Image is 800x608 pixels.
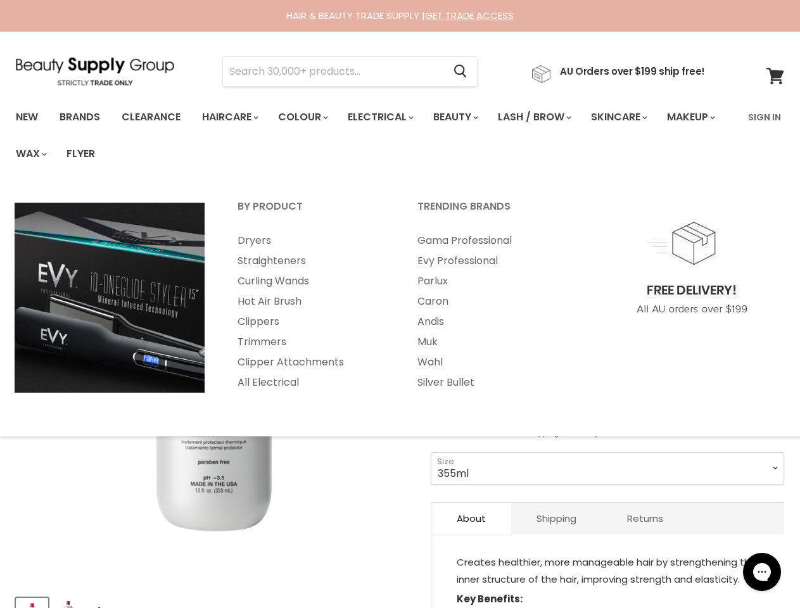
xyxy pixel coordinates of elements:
[402,271,579,291] a: Parlux
[402,372,579,393] a: Silver Bullet
[424,104,486,130] a: Beauty
[402,352,579,372] a: Wahl
[6,141,54,167] a: Wax
[112,104,190,130] a: Clearance
[431,503,511,534] a: About
[222,56,478,87] form: Product
[511,503,602,534] a: Shipping
[657,104,723,130] a: Makeup
[223,57,443,86] input: Search
[402,251,579,271] a: Evy Professional
[402,196,579,228] a: Trending Brands
[402,231,579,251] a: Gama Professional
[222,271,399,291] a: Curling Wands
[338,104,421,130] a: Electrical
[488,104,579,130] a: Lash / Brow
[222,251,399,271] a: Straighteners
[6,104,48,130] a: New
[402,231,579,393] ul: Main menu
[269,104,336,130] a: Colour
[222,372,399,393] a: All Electrical
[222,231,399,251] a: Dryers
[6,99,740,172] ul: Main menu
[222,332,399,352] a: Trimmers
[402,291,579,312] a: Caron
[193,104,266,130] a: Haircare
[57,141,105,167] a: Flyer
[740,104,789,130] a: Sign In
[457,554,759,590] p: Creates healthier, more manageable hair by strengthening the inner structure of the hair, improvi...
[402,312,579,332] a: Andis
[443,57,477,86] button: Search
[222,352,399,372] a: Clipper Attachments
[222,196,399,228] a: By Product
[222,231,399,393] ul: Main menu
[222,291,399,312] a: Hot Air Brush
[222,312,399,332] a: Clippers
[425,9,514,22] a: GET TRADE ACCESS
[50,104,110,130] a: Brands
[737,548,787,595] iframe: Gorgias live chat messenger
[457,592,523,605] strong: Key Benefits:
[402,332,579,352] a: Muk
[602,503,689,534] a: Returns
[581,104,655,130] a: Skincare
